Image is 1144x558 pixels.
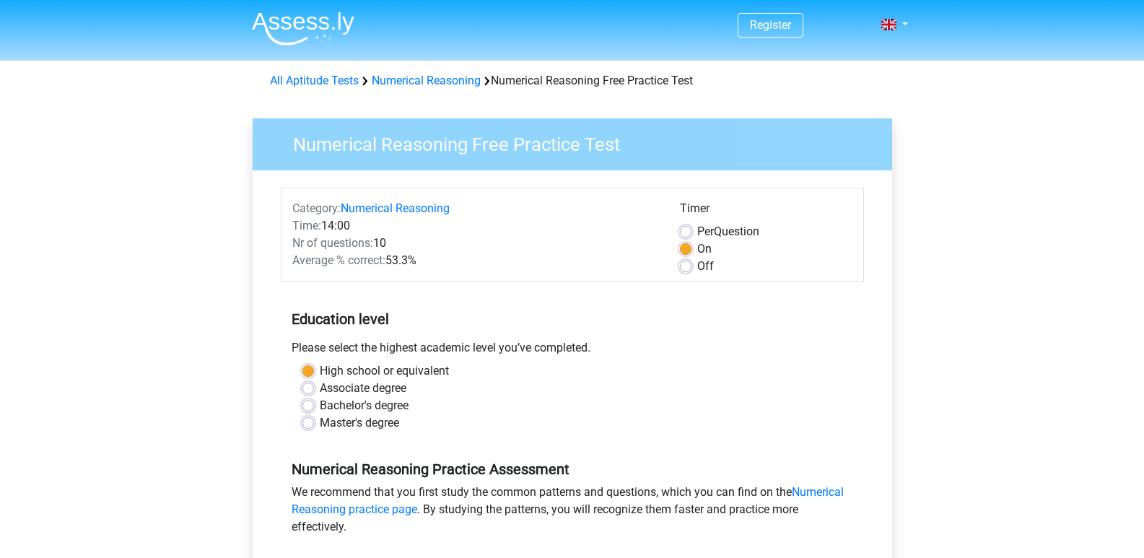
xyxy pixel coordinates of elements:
a: All Aptitude Tests [270,74,359,87]
img: Assessly [252,12,354,45]
a: Numerical Reasoning [372,74,481,87]
span: Time: [292,219,321,232]
label: Off [697,258,714,275]
div: We recommend that you first study the common patterns and questions, which you can find on the . ... [281,484,864,541]
div: Numerical Reasoning Free Practice Test [264,72,881,90]
div: 10 [281,235,669,252]
a: Numerical Reasoning [341,201,450,215]
div: Please select the highest academic level you’ve completed. [281,339,864,362]
div: Timer [680,200,852,223]
label: Bachelor's degree [320,397,409,414]
a: Register [750,18,791,32]
span: Per [697,224,714,238]
span: Nr of questions: [292,236,373,250]
h5: Numerical Reasoning Practice Assessment [292,461,853,478]
div: 14:00 [281,217,669,235]
h3: Numerical Reasoning Free Practice Test [276,128,881,156]
span: Category: [292,201,341,215]
label: Master's degree [320,414,399,432]
label: On [697,240,712,258]
h5: Education level [292,305,853,334]
label: Associate degree [320,380,406,397]
span: Average % correct: [292,253,385,267]
div: 53.3% [281,252,669,269]
label: Question [697,223,759,240]
label: High school or equivalent [320,362,449,380]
